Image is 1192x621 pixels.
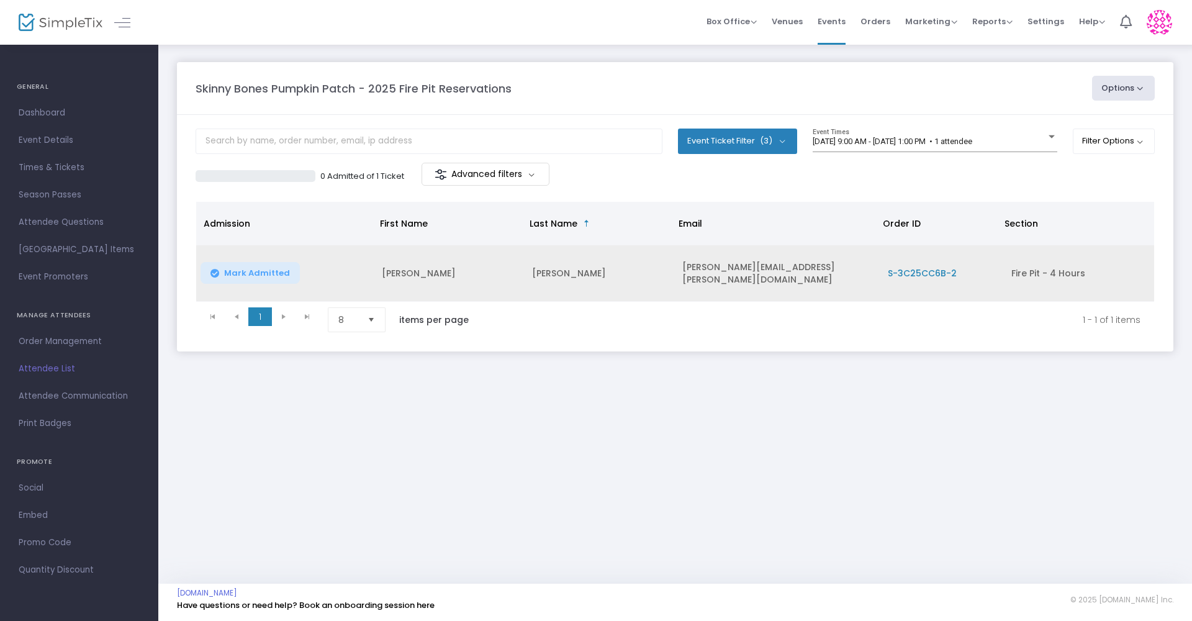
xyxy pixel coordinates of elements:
span: [GEOGRAPHIC_DATA] Items [19,242,140,258]
span: Event Promoters [19,269,140,285]
span: Admission [204,217,250,230]
span: Order ID [883,217,921,230]
input: Search by name, order number, email, ip address [196,129,662,154]
span: Season Passes [19,187,140,203]
span: Settings [1027,6,1064,37]
h4: GENERAL [17,75,142,99]
span: Quantity Discount [19,562,140,578]
span: Mark Admitted [224,268,290,278]
span: Events [818,6,846,37]
span: Times & Tickets [19,160,140,176]
td: [PERSON_NAME] [525,245,675,302]
span: Last Name [530,217,577,230]
h4: PROMOTE [17,450,142,474]
span: Box Office [707,16,757,27]
p: 0 Admitted of 1 Ticket [320,170,404,183]
button: Mark Admitted [201,262,300,284]
span: Attendee Communication [19,388,140,404]
span: Marketing [905,16,957,27]
m-panel-title: Skinny Bones Pumpkin Patch - 2025 Fire Pit Reservations [196,80,512,97]
span: © 2025 [DOMAIN_NAME] Inc. [1070,595,1173,605]
span: Embed [19,507,140,524]
span: Orders [860,6,890,37]
button: Filter Options [1073,129,1155,153]
a: [DOMAIN_NAME] [177,588,237,598]
label: items per page [399,314,469,326]
span: Event Details [19,132,140,148]
span: S-3C25CC6B-2 [888,267,957,279]
a: Have questions or need help? Book an onboarding session here [177,599,435,611]
span: Page 1 [248,307,272,326]
span: Attendee Questions [19,214,140,230]
span: [DATE] 9:00 AM - [DATE] 1:00 PM • 1 attendee [813,137,972,146]
span: Social [19,480,140,496]
button: Select [363,308,380,332]
span: Email [679,217,702,230]
span: First Name [380,217,428,230]
span: Sortable [582,219,592,229]
span: (3) [760,136,772,146]
span: Print Badges [19,415,140,432]
td: [PERSON_NAME][EMAIL_ADDRESS][PERSON_NAME][DOMAIN_NAME] [675,245,880,302]
span: 8 [338,314,358,326]
td: [PERSON_NAME] [374,245,525,302]
span: Order Management [19,333,140,350]
span: Dashboard [19,105,140,121]
td: Fire Pit - 4 Hours [1004,245,1155,302]
span: Section [1005,217,1038,230]
span: Help [1079,16,1105,27]
span: Attendee List [19,361,140,377]
span: Venues [772,6,803,37]
div: Data table [196,202,1154,302]
img: filter [435,168,447,181]
kendo-pager-info: 1 - 1 of 1 items [495,307,1140,332]
span: Reports [972,16,1013,27]
button: Options [1092,76,1155,101]
m-button: Advanced filters [422,163,550,186]
button: Event Ticket Filter(3) [678,129,797,153]
span: Promo Code [19,535,140,551]
h4: MANAGE ATTENDEES [17,303,142,328]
